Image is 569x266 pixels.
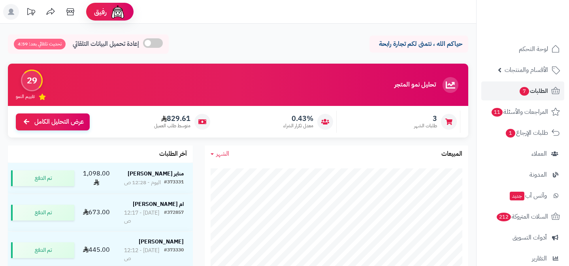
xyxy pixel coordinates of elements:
[505,128,516,138] span: 1
[124,179,161,187] div: اليوم - 12:28 ص
[11,205,74,221] div: تم الدفع
[529,169,547,180] span: المدونة
[77,194,115,231] td: 673.00
[491,106,548,117] span: المراجعات والأسئلة
[414,114,437,123] span: 3
[11,242,74,258] div: تم الدفع
[16,93,35,100] span: تقييم النمو
[414,123,437,129] span: طلبات الشهر
[283,114,313,123] span: 0.43%
[94,7,107,17] span: رفيق
[481,123,564,142] a: طلبات الإرجاع1
[519,85,548,96] span: الطلبات
[515,10,561,27] img: logo-2.png
[481,228,564,247] a: أدوات التسويق
[77,163,115,194] td: 1,098.00
[531,148,547,159] span: العملاء
[512,232,547,243] span: أدوات التسويق
[11,170,74,186] div: تم الدفع
[505,64,548,75] span: الأقسام والمنتجات
[441,151,462,158] h3: المبيعات
[283,123,313,129] span: معدل تكرار الشراء
[481,186,564,205] a: وآتس آبجديد
[124,247,164,262] div: [DATE] - 12:12 ص
[14,39,66,49] span: تحديث تلقائي بعد: 4:59
[139,238,184,246] strong: [PERSON_NAME]
[496,212,511,222] span: 212
[481,40,564,58] a: لوحة التحكم
[532,253,547,264] span: التقارير
[375,40,462,49] p: حياكم الله ، نتمنى لكم تجارة رابحة
[110,4,126,20] img: ai-face.png
[481,207,564,226] a: السلات المتروكة212
[21,4,41,22] a: تحديثات المنصة
[509,190,547,201] span: وآتس آب
[154,114,190,123] span: 829.61
[216,149,229,158] span: الشهر
[164,179,184,187] div: #373331
[519,43,548,55] span: لوحة التحكم
[34,117,84,126] span: عرض التحليل الكامل
[73,40,139,49] span: إعادة تحميل البيانات التلقائي
[159,151,187,158] h3: آخر الطلبات
[124,209,164,225] div: [DATE] - 12:17 ص
[481,165,564,184] a: المدونة
[505,127,548,138] span: طلبات الإرجاع
[394,81,436,89] h3: تحليل نمو المتجر
[491,108,503,117] span: 11
[211,149,229,158] a: الشهر
[481,102,564,121] a: المراجعات والأسئلة11
[164,247,184,262] div: #373330
[154,123,190,129] span: متوسط طلب العميل
[128,170,184,178] strong: مناير [PERSON_NAME]
[519,87,529,96] span: 7
[164,209,184,225] div: #372857
[481,144,564,163] a: العملاء
[16,113,90,130] a: عرض التحليل الكامل
[133,200,184,208] strong: ام [PERSON_NAME]
[496,211,548,222] span: السلات المتروكة
[510,192,524,200] span: جديد
[481,81,564,100] a: الطلبات7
